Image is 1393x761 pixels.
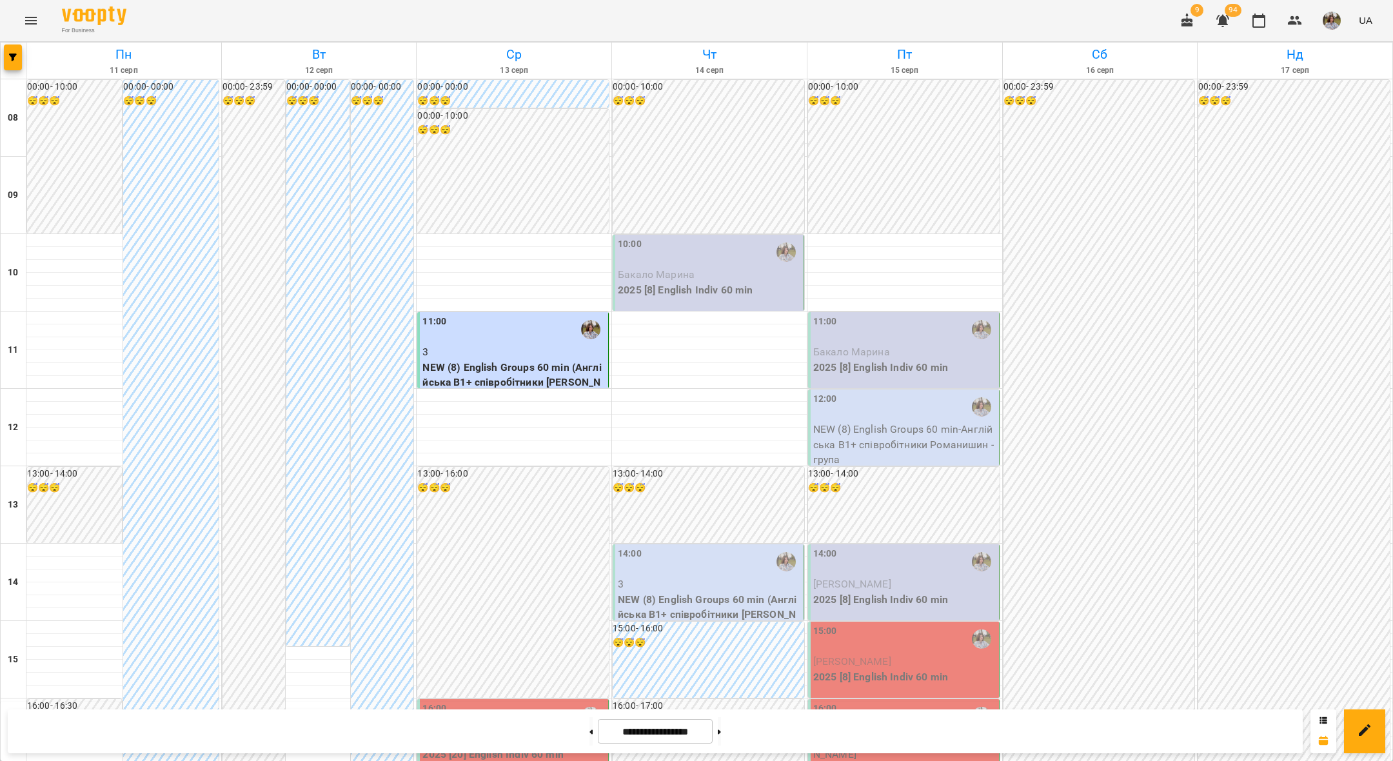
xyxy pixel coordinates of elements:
h6: 15 серп [809,64,1000,77]
h6: 14 [8,575,18,589]
h6: 00:00 - 10:00 [27,80,122,94]
h6: 00:00 - 00:00 [286,80,350,94]
span: For Business [62,26,126,35]
h6: 😴😴😴 [1003,94,1195,108]
h6: 😴😴😴 [613,481,804,495]
h6: 10 [8,266,18,280]
span: Бакало Марина [813,346,890,358]
h6: 13 [8,498,18,512]
span: UA [1359,14,1372,27]
img: Романишин Юлія (а) [776,552,796,571]
h6: 😴😴😴 [417,94,609,108]
p: NEW (8) English Groups 60 min (Англійська В1+ співробітники [PERSON_NAME] - група) [422,360,606,406]
span: [PERSON_NAME] [813,655,891,667]
h6: 00:00 - 10:00 [613,80,804,94]
h6: 15 [8,653,18,667]
img: Романишин Юлія (а) [776,242,796,262]
p: 3 [422,344,606,360]
h6: 11 [8,343,18,357]
h6: 😴😴😴 [123,94,218,108]
h6: 13:00 - 14:00 [808,467,1000,481]
img: Романишин Юлія (а) [972,320,991,339]
h6: 00:00 - 10:00 [808,80,1000,94]
h6: 😴😴😴 [27,94,122,108]
label: 10:00 [618,237,642,252]
label: 14:00 [813,547,837,561]
span: Бакало Марина [618,268,695,281]
h6: 12 серп [224,64,415,77]
h6: 😴😴😴 [351,94,414,108]
h6: 😴😴😴 [613,636,804,650]
h6: 00:00 - 23:59 [1198,80,1390,94]
h6: 00:00 - 23:59 [1003,80,1195,94]
h6: 15:00 - 16:00 [613,622,804,636]
h6: Пн [28,44,219,64]
h6: 09 [8,188,18,203]
img: Романишин Юлія (а) [972,552,991,571]
label: 14:00 [618,547,642,561]
h6: 08 [8,111,18,125]
p: NEW (8) English Groups 60 min - Англійська В1+ співробітники Романишин - група [813,422,996,468]
span: 94 [1225,4,1241,17]
h6: 😴😴😴 [417,123,609,137]
h6: 😴😴😴 [286,94,350,108]
h6: Сб [1005,44,1196,64]
h6: 12 [8,420,18,435]
h6: 13:00 - 16:00 [417,467,609,481]
h6: 17 серп [1200,64,1390,77]
h6: 00:00 - 10:00 [417,109,609,123]
p: 2025 [8] English Indiv 60 min [813,592,996,608]
h6: 00:00 - 00:00 [417,80,609,94]
h6: 😴😴😴 [808,94,1000,108]
h6: 😴😴😴 [1198,94,1390,108]
h6: 14 серп [614,64,805,77]
h6: 😴😴😴 [808,481,1000,495]
h6: 13:00 - 14:00 [613,467,804,481]
span: 9 [1190,4,1203,17]
h6: Нд [1200,44,1390,64]
h6: Чт [614,44,805,64]
p: NEW (8) English Groups 60 min (Англійська В1+ співробітники [PERSON_NAME] - група) [618,592,801,638]
p: 2025 [8] English Indiv 60 min [813,360,996,375]
h6: 00:00 - 00:00 [351,80,414,94]
button: Menu [15,5,46,36]
p: 2025 [8] English Indiv 60 min [813,669,996,685]
img: Романишин Юлія (а) [972,397,991,417]
span: [PERSON_NAME] [813,578,891,590]
h6: 😴😴😴 [613,94,804,108]
h6: Пт [809,44,1000,64]
label: 12:00 [813,392,837,406]
p: 3 [618,577,801,592]
h6: 11 серп [28,64,219,77]
img: Романишин Юлія (а) [972,629,991,649]
h6: 😴😴😴 [417,481,609,495]
h6: Вт [224,44,415,64]
img: Voopty Logo [62,6,126,25]
h6: 😴😴😴 [27,481,122,495]
h6: 13 серп [419,64,609,77]
h6: 00:00 - 00:00 [123,80,218,94]
button: UA [1354,8,1378,32]
img: Романишин Юлія (а) [581,320,600,339]
p: 2025 [8] English Indiv 60 min [618,282,801,298]
label: 11:00 [813,315,837,329]
h6: 00:00 - 23:59 [222,80,286,94]
label: 15:00 [813,624,837,638]
h6: Ср [419,44,609,64]
h6: 😴😴😴 [222,94,286,108]
label: 11:00 [422,315,446,329]
h6: 16:00 - 17:00 [613,699,804,713]
h6: 13:00 - 14:00 [27,467,122,481]
h6: 16:00 - 16:30 [27,699,122,713]
h6: 16 серп [1005,64,1196,77]
img: 2afcea6c476e385b61122795339ea15c.jpg [1323,12,1341,30]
